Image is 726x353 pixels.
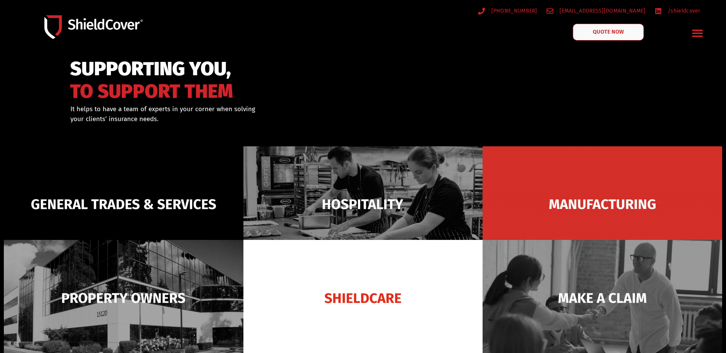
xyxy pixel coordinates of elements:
img: Shield-Cover-Underwriting-Australia-logo-full [44,15,143,39]
a: [EMAIL_ADDRESS][DOMAIN_NAME] [547,6,646,16]
p: your clients’ insurance needs. [70,114,402,124]
a: QUOTE NOW [573,24,644,40]
a: /shieldcover [655,6,700,16]
span: QUOTE NOW [593,29,624,35]
span: /shieldcover [666,6,700,16]
a: [PHONE_NUMBER] [478,6,537,16]
span: SUPPORTING YOU, [70,61,233,77]
div: Menu Toggle [688,24,706,42]
span: [PHONE_NUMBER] [489,6,537,16]
div: It helps to have a team of experts in your corner when solving [70,104,402,124]
span: [EMAIL_ADDRESS][DOMAIN_NAME] [558,6,645,16]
